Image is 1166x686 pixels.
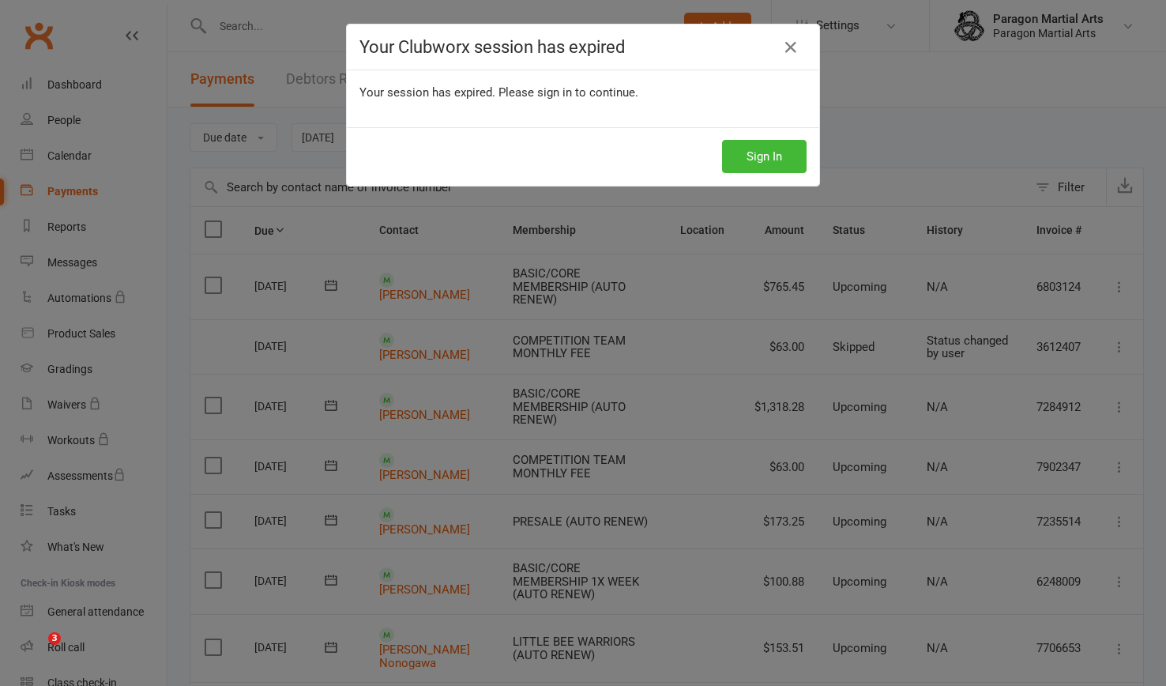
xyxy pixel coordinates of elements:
h4: Your Clubworx session has expired [359,37,807,57]
a: Close [778,35,803,60]
iframe: Intercom live chat [16,632,54,670]
button: Sign In [722,140,807,173]
span: Your session has expired. Please sign in to continue. [359,85,638,100]
span: 3 [48,632,61,645]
